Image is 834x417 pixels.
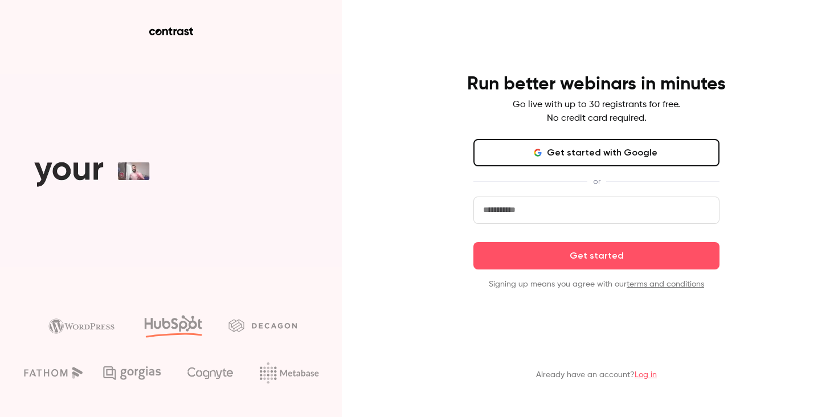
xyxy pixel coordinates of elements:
[228,319,297,332] img: decagon
[587,175,606,187] span: or
[473,279,719,290] p: Signing up means you agree with our
[635,371,657,379] a: Log in
[513,98,680,125] p: Go live with up to 30 registrants for free. No credit card required.
[467,73,726,96] h4: Run better webinars in minutes
[536,369,657,381] p: Already have an account?
[473,139,719,166] button: Get started with Google
[627,280,704,288] a: terms and conditions
[473,242,719,269] button: Get started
